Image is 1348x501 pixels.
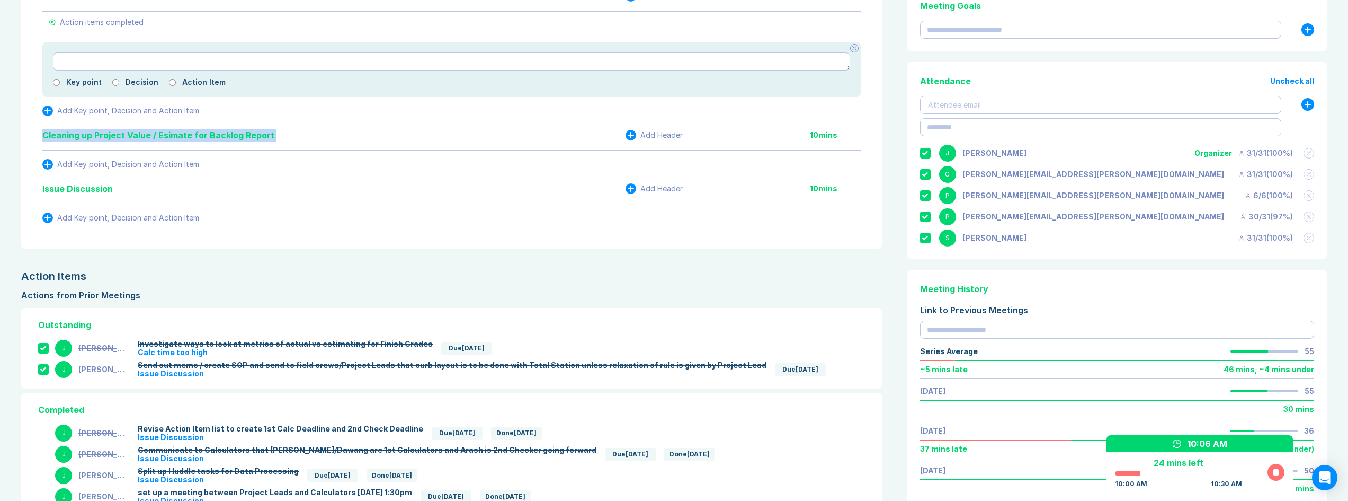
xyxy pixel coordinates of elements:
div: Add Key point, Decision and Action Item [57,214,199,222]
label: Action Item [182,78,226,86]
div: Action Items [21,270,882,283]
div: Link to Previous Meetings [920,304,1314,317]
div: [PERSON_NAME] [78,450,129,459]
div: 37 mins late [920,445,967,453]
div: 10 mins [810,131,861,139]
div: philip.behan@coregeomatics.com [962,213,1224,221]
div: Calc time too high [138,348,433,357]
div: S [939,230,956,247]
div: paul.struch@coregeomatics.com [962,191,1224,200]
div: J [55,340,72,357]
div: 31 / 31 ( 100 %) [1238,149,1293,157]
div: [PERSON_NAME] [78,471,129,480]
div: J [55,467,72,484]
label: Key point [66,78,102,86]
div: 55 [1305,347,1314,356]
div: 24 mins left [1115,456,1242,469]
label: Decision [126,78,158,86]
div: Investigate ways to look at metrics of actual vs estimating for Finish Grades [138,340,433,348]
div: set up a meeting between Project Leads and Calculators [DATE] 1:30pm [138,488,412,497]
div: 36 [1304,427,1314,435]
div: J [939,145,956,162]
div: [PERSON_NAME] [78,429,129,437]
div: gurjeet.nandra@coregeomatics.com [962,170,1224,179]
div: Done [DATE] [491,427,542,440]
div: 30 mins [1283,405,1314,414]
div: 10:30 AM [1211,480,1242,488]
div: 55 [1305,387,1314,395]
div: Jeremy Park [962,149,1026,157]
div: Add Header [640,184,683,193]
div: Due [DATE] [441,342,492,355]
button: Add Header [626,130,683,140]
div: Due [DATE] [775,363,826,376]
div: 10 mins [810,184,861,193]
a: [DATE] [920,467,945,475]
div: 31 / 31 ( 100 %) [1238,234,1293,242]
div: Due [DATE] [307,469,358,482]
div: Send out memo / create SOP and send to field crews/Project Leads that curb layout is to be done w... [138,361,766,370]
div: Split up Huddle tasks for Data Processing [138,467,299,476]
div: [PERSON_NAME] [78,344,129,353]
div: Cleaning up Project Value / Esimate for Backlog Report [42,129,274,142]
div: P [939,208,956,225]
div: Due [DATE] [432,427,483,440]
div: 10:00 AM [1115,480,1147,488]
div: Due [DATE] [605,448,656,461]
div: Done [DATE] [664,448,715,461]
div: Action items completed [60,18,144,27]
div: Communicate to Calculators that [PERSON_NAME]/Dawang are 1st Calculators and Arash is 2nd Checker... [138,446,596,454]
button: Add Header [626,183,683,194]
div: Add Key point, Decision and Action Item [57,160,199,169]
div: Add Key point, Decision and Action Item [57,107,199,115]
div: Issue Discussion [42,182,113,195]
div: Series Average [920,347,978,356]
div: 50 [1304,467,1314,475]
div: 30 / 31 ( 97 %) [1240,213,1293,221]
a: [DATE] [920,427,945,435]
div: Done [DATE] [367,469,417,482]
div: 60 mins [1283,485,1314,493]
div: Outstanding [38,319,865,331]
div: [PERSON_NAME] [78,365,129,374]
a: [DATE] [920,387,945,395]
div: Issue Discussion [138,433,423,442]
div: [PERSON_NAME] [78,493,129,501]
div: Attendance [920,75,971,87]
div: Open Intercom Messenger [1312,465,1337,490]
div: Organizer [1194,149,1232,157]
div: G [939,166,956,183]
div: Actions from Prior Meetings [21,289,882,302]
div: J [55,425,72,442]
div: Issue Discussion [138,454,596,463]
div: ( 37 under ) [1275,445,1314,453]
div: 6 / 6 ( 100 %) [1245,191,1293,200]
div: 31 / 31 ( 100 %) [1238,170,1293,179]
div: Shana Davis [962,234,1026,242]
div: Add Header [640,131,683,139]
div: J [55,361,72,378]
div: 10:06 AM [1188,437,1227,450]
div: Issue Discussion [138,370,766,378]
div: Meeting History [920,283,1314,295]
button: Add Key point, Decision and Action Item [42,106,199,116]
div: P [939,187,956,204]
div: Completed [38,403,865,416]
div: 46 mins , ~ 4 mins under [1224,365,1314,374]
div: Issue Discussion [138,476,299,484]
div: J [55,446,72,463]
button: Uncheck all [1270,77,1314,85]
div: ~ 5 mins late [920,365,968,374]
button: Add Key point, Decision and Action Item [42,213,199,223]
div: Revise Action Item list to create 1st Calc Deadline and 2nd Check Deadline [138,425,423,433]
button: Add Key point, Decision and Action Item [42,159,199,170]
